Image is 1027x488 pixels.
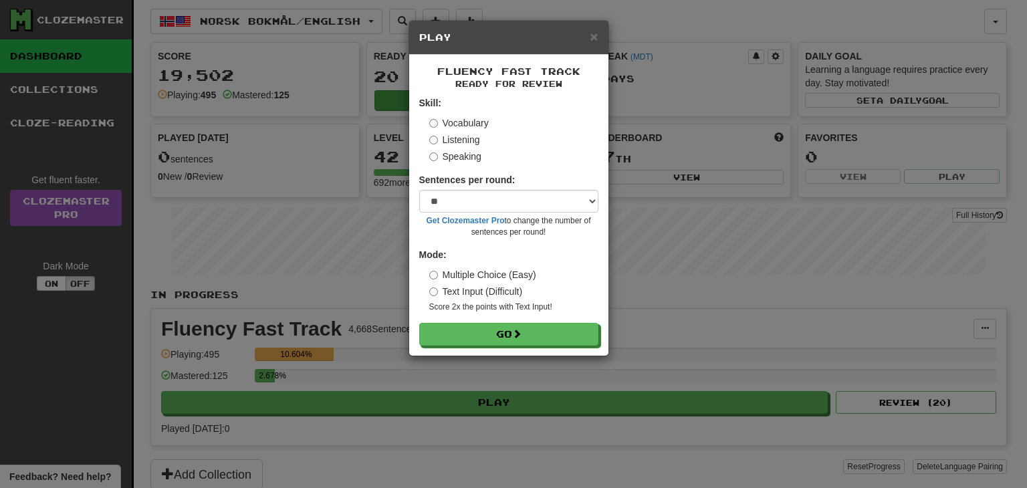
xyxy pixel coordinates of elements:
[419,249,447,260] strong: Mode:
[429,136,438,144] input: Listening
[429,152,438,161] input: Speaking
[590,29,598,44] span: ×
[590,29,598,43] button: Close
[429,287,438,296] input: Text Input (Difficult)
[419,31,598,44] h5: Play
[429,285,523,298] label: Text Input (Difficult)
[429,150,481,163] label: Speaking
[429,268,536,281] label: Multiple Choice (Easy)
[437,66,580,77] span: Fluency Fast Track
[429,119,438,128] input: Vocabulary
[427,216,505,225] a: Get Clozemaster Pro
[419,215,598,238] small: to change the number of sentences per round!
[419,98,441,108] strong: Skill:
[419,78,598,90] small: Ready for Review
[429,133,480,146] label: Listening
[429,301,598,313] small: Score 2x the points with Text Input !
[429,271,438,279] input: Multiple Choice (Easy)
[429,116,489,130] label: Vocabulary
[419,173,516,187] label: Sentences per round:
[419,323,598,346] button: Go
